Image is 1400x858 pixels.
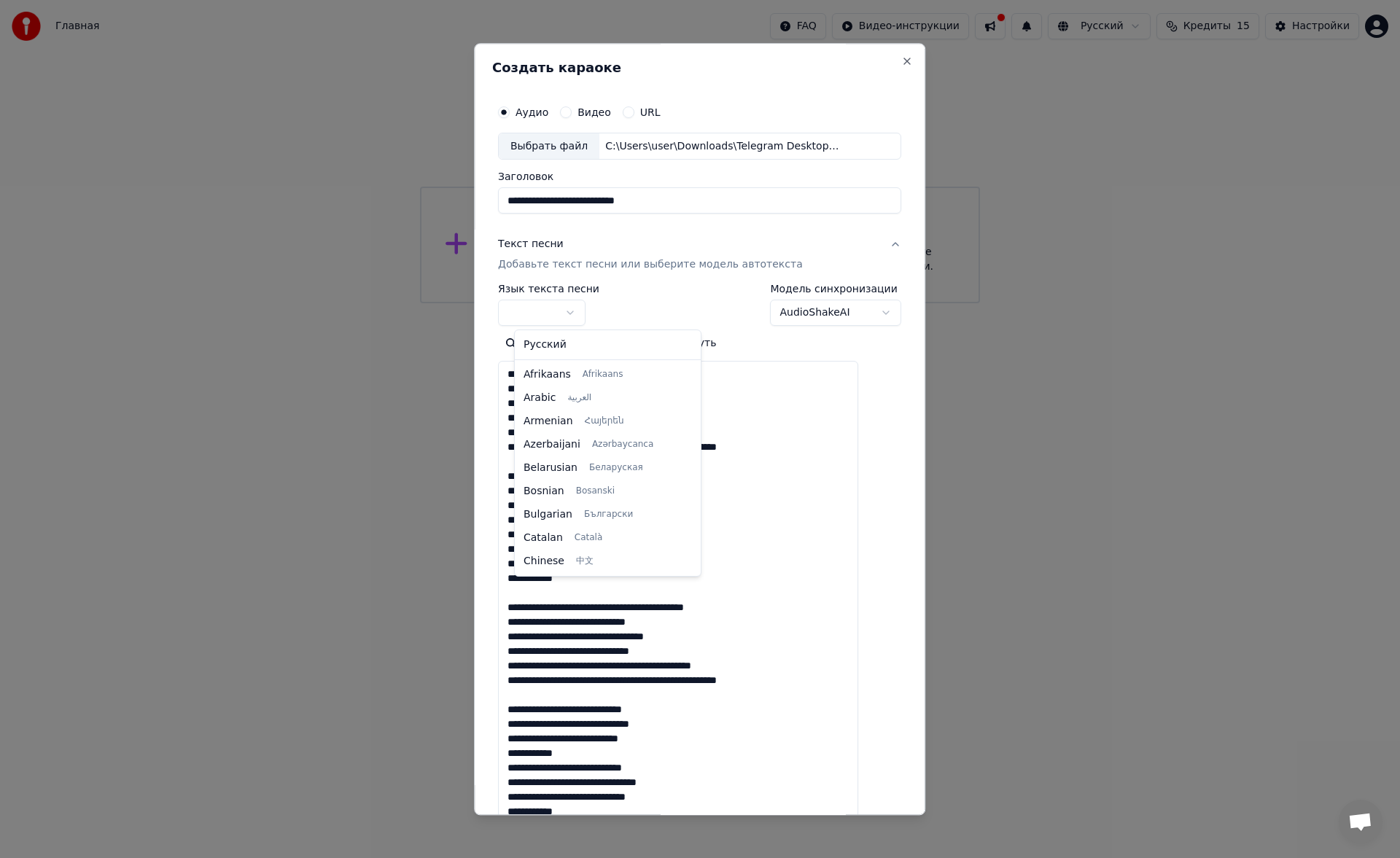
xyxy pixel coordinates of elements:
span: Հայերեն [585,416,624,427]
span: Catalan [524,531,563,545]
span: Armenian [524,414,573,429]
span: العربية [567,392,591,404]
span: Български [584,509,633,520]
span: Bosanski [576,485,615,497]
span: Azerbaijani [524,437,580,452]
span: Belarusian [524,461,577,475]
span: Azərbaycanca [592,439,653,451]
span: Afrikaans [583,369,623,381]
span: Afrikaans [524,367,571,382]
span: Arabic [524,391,556,405]
span: Chinese [524,554,564,569]
span: Русский [524,338,567,352]
span: Català [575,532,602,544]
span: Bulgarian [524,507,572,522]
span: Bosnian [524,484,564,499]
span: 中文 [576,555,594,567]
span: Беларуская [589,462,643,474]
